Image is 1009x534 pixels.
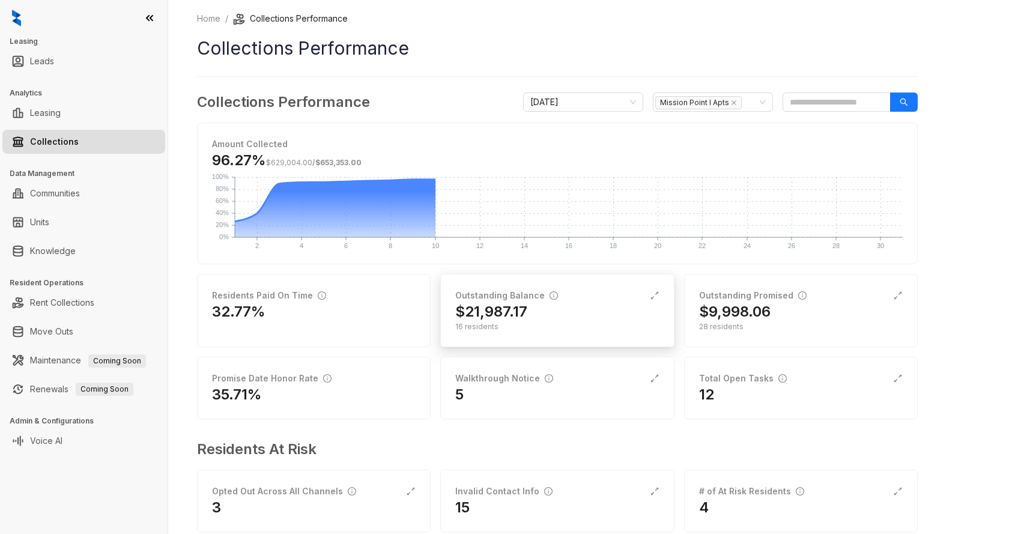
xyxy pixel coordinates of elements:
[30,101,61,125] a: Leasing
[212,173,229,180] text: 100%
[650,487,659,496] span: expand-alt
[212,385,262,404] h2: 35.71%
[798,291,807,300] span: info-circle
[30,49,54,73] a: Leads
[406,487,416,496] span: expand-alt
[318,291,326,300] span: info-circle
[455,302,527,321] h2: $21,987.17
[212,372,332,385] div: Promise Date Honor Rate
[195,12,223,25] a: Home
[455,372,553,385] div: Walkthrough Notice
[455,498,470,517] h2: 15
[699,498,709,517] h2: 4
[2,320,165,344] li: Move Outs
[655,96,742,109] span: Mission Point I Apts
[699,372,787,385] div: Total Open Tasks
[545,374,553,383] span: info-circle
[544,487,553,496] span: info-circle
[455,485,553,498] div: Invalid Contact Info
[2,239,165,263] li: Knowledge
[699,321,903,332] div: 28 residents
[2,348,165,372] li: Maintenance
[30,429,62,453] a: Voice AI
[455,321,659,332] div: 16 residents
[216,197,229,204] text: 60%
[698,242,706,249] text: 22
[30,181,80,205] a: Communities
[12,10,21,26] img: logo
[216,221,229,228] text: 20%
[212,302,265,321] h2: 32.77%
[731,100,737,106] span: close
[216,209,229,216] text: 40%
[197,91,370,113] h3: Collections Performance
[315,158,362,167] span: $653,353.00
[893,487,903,496] span: expand-alt
[432,242,439,249] text: 10
[323,374,332,383] span: info-circle
[521,242,528,249] text: 14
[348,487,356,496] span: info-circle
[30,291,94,315] a: Rent Collections
[212,289,326,302] div: Residents Paid On Time
[650,291,659,300] span: expand-alt
[197,35,918,62] h1: Collections Performance
[832,242,840,249] text: 28
[233,12,348,25] li: Collections Performance
[2,429,165,453] li: Voice AI
[455,289,558,302] div: Outstanding Balance
[877,242,884,249] text: 30
[10,88,168,99] h3: Analytics
[30,377,133,401] a: RenewalsComing Soon
[455,385,464,404] h2: 5
[212,151,362,170] h3: 96.27%
[30,320,73,344] a: Move Outs
[255,242,259,249] text: 2
[565,242,572,249] text: 16
[216,185,229,192] text: 80%
[699,289,807,302] div: Outstanding Promised
[2,291,165,315] li: Rent Collections
[744,242,751,249] text: 24
[2,181,165,205] li: Communities
[796,487,804,496] span: info-circle
[699,485,804,498] div: # of At Risk Residents
[2,101,165,125] li: Leasing
[610,242,617,249] text: 18
[10,278,168,288] h3: Resident Operations
[2,49,165,73] li: Leads
[266,158,362,167] span: /
[76,383,133,396] span: Coming Soon
[900,98,908,106] span: search
[2,210,165,234] li: Units
[530,93,636,111] span: October 2025
[30,210,49,234] a: Units
[476,242,483,249] text: 12
[225,12,228,25] li: /
[10,36,168,47] h3: Leasing
[10,168,168,179] h3: Data Management
[389,242,392,249] text: 8
[654,242,661,249] text: 20
[344,242,348,249] text: 6
[893,291,903,300] span: expand-alt
[212,485,356,498] div: Opted Out Across All Channels
[212,498,221,517] h2: 3
[30,239,76,263] a: Knowledge
[30,130,79,154] a: Collections
[10,416,168,426] h3: Admin & Configurations
[699,385,714,404] h2: 12
[893,374,903,383] span: expand-alt
[266,158,312,167] span: $629,004.00
[2,377,165,401] li: Renewals
[88,354,146,368] span: Coming Soon
[197,438,908,460] h3: Residents At Risk
[778,374,787,383] span: info-circle
[212,139,288,149] strong: Amount Collected
[788,242,795,249] text: 26
[650,374,659,383] span: expand-alt
[699,302,771,321] h2: $9,998.06
[300,242,303,249] text: 4
[550,291,558,300] span: info-circle
[219,233,229,240] text: 0%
